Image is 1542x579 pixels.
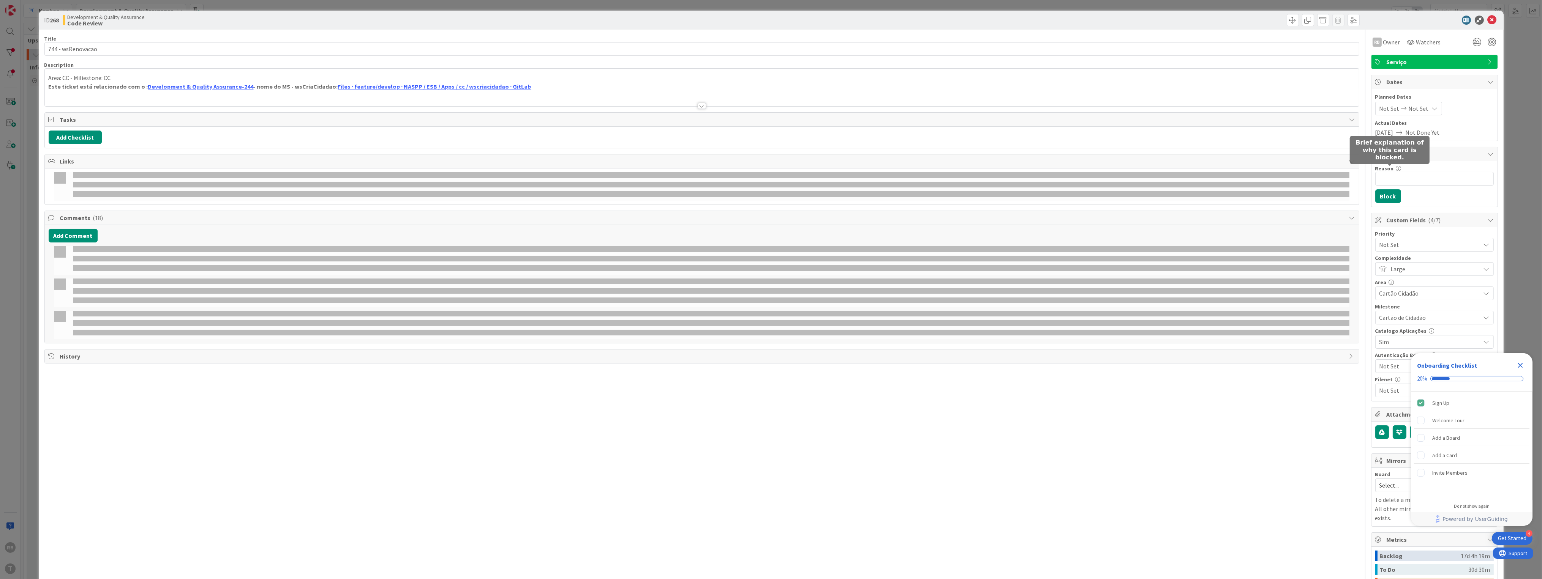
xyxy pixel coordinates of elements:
div: Onboarding Checklist [1417,361,1477,370]
button: Add Comment [49,229,98,242]
div: 4 [1526,530,1533,537]
span: Select... [1379,480,1477,491]
span: Owner [1383,38,1400,47]
span: Watchers [1416,38,1441,47]
div: Add a Card [1432,451,1457,460]
div: 30d 30m [1469,564,1490,575]
div: Close Checklist [1514,359,1526,371]
div: Invite Members is incomplete. [1414,464,1529,481]
button: Block [1375,189,1401,203]
div: Open Get Started checklist, remaining modules: 4 [1492,532,1533,545]
span: Board [1375,472,1391,477]
label: Title [44,35,57,42]
div: Add a Card is incomplete. [1414,447,1529,464]
b: 268 [50,16,59,24]
div: Backlog [1380,551,1461,561]
div: 20% [1417,375,1427,382]
label: Reason [1375,165,1394,172]
span: Tasks [60,115,1345,124]
span: Not Set [1379,104,1400,113]
div: Area [1375,280,1494,285]
div: 17d 4h 19m [1461,551,1490,561]
div: Welcome Tour is incomplete. [1414,412,1529,429]
span: Support [16,1,35,10]
span: [DATE] [1375,128,1393,137]
span: Not Done Yet [1406,128,1440,137]
div: Add a Board [1432,433,1460,442]
div: Sign Up [1432,398,1449,408]
span: ( 4/7 ) [1428,216,1441,224]
span: Cartão Cidadão [1379,288,1477,299]
div: Autenticação Externa [1375,352,1494,358]
a: Powered by UserGuiding [1415,512,1529,526]
span: Links [60,157,1345,166]
strong: Este ticket está relacionado com o : - nome do MS - wsCriaCidadao: [49,83,531,90]
div: Checklist Container [1411,353,1533,526]
span: Dates [1387,77,1484,87]
span: Comments [60,213,1345,222]
div: Priority [1375,231,1494,236]
div: Catalogo Aplicações [1375,328,1494,334]
span: Not Set [1409,104,1429,113]
span: Metrics [1387,535,1484,544]
span: Block [1387,149,1484,159]
div: Checklist progress: 20% [1417,375,1526,382]
span: Planned Dates [1375,93,1494,101]
span: Not Set [1379,239,1477,250]
p: To delete a mirror card, just delete the card. All other mirrored cards will continue to exists. [1375,495,1494,522]
span: Custom Fields [1387,216,1484,225]
span: Large [1391,264,1477,274]
a: Development & Quality Assurance-244 [148,83,254,90]
span: Attachments [1387,410,1484,419]
span: Description [44,61,74,68]
span: Development & Quality Assurance [68,14,145,20]
div: Checklist items [1411,392,1533,498]
span: Not Set [1379,386,1480,395]
div: To Do [1380,564,1469,575]
input: type card name here... [44,42,1359,56]
div: Milestone [1375,304,1494,309]
span: ( 18 ) [93,214,103,222]
a: Files · feature/develop · NASPP / ESB / Apps / cc / wscriacidadao · GitLab [338,83,531,90]
div: Footer [1411,512,1533,526]
div: Filenet [1375,377,1494,382]
div: Do not show again [1454,503,1490,509]
h5: Brief explanation of why this card is blocked. [1353,139,1427,161]
span: Sim [1379,337,1477,347]
span: ID [44,16,59,25]
span: Cartão de Cidadão [1379,312,1477,323]
div: RB [1373,38,1382,47]
span: Serviço [1387,57,1484,66]
div: Welcome Tour [1432,416,1465,425]
button: Add Checklist [49,131,102,144]
span: Actual Dates [1375,119,1494,127]
div: Sign Up is complete. [1414,395,1529,411]
div: Complexidade [1375,255,1494,261]
span: Mirrors [1387,456,1484,465]
span: History [60,352,1345,361]
span: Powered by UserGuiding [1442,514,1508,524]
span: Not Set [1379,361,1477,371]
p: Area: CC - Miliestone: CC [49,74,1355,82]
div: Add a Board is incomplete. [1414,430,1529,446]
b: Code Review [68,20,145,26]
div: Invite Members [1432,468,1468,477]
div: Get Started [1498,535,1526,542]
